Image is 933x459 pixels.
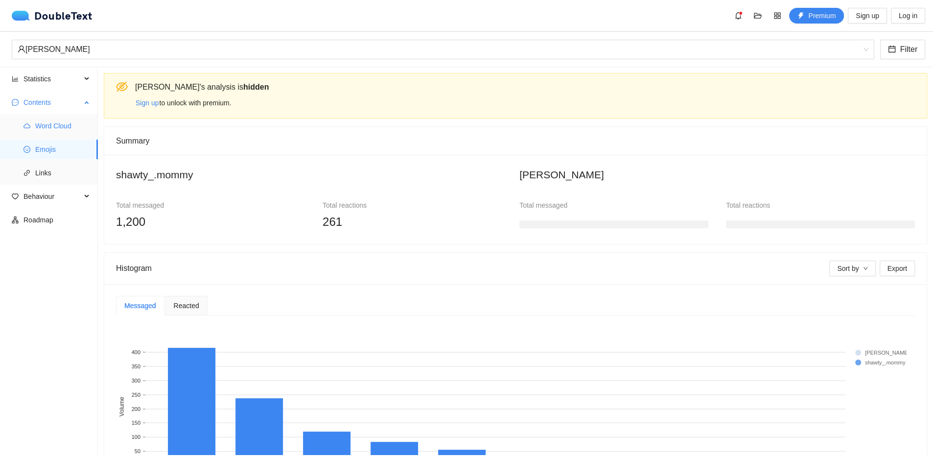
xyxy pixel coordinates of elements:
[116,127,915,155] div: Summary
[12,217,19,223] span: apartment
[323,215,342,228] span: 261
[726,200,915,211] div: Total reactions
[12,99,19,106] span: message
[116,167,512,183] h2: shawty_.mommy
[132,406,140,412] text: 200
[12,11,34,21] img: logo
[116,254,829,282] div: Histogram
[880,40,925,59] button: calendarFilter
[808,10,836,21] span: Premium
[174,302,199,309] span: Reacted
[135,448,140,454] text: 50
[243,83,269,91] b: hidden
[887,263,907,274] span: Export
[891,8,925,24] button: Log in
[880,261,915,276] button: Export
[135,95,159,111] button: Sign up
[837,263,859,274] span: Sort by
[23,169,30,176] span: link
[23,187,81,206] span: Behaviour
[135,83,269,91] span: [PERSON_NAME] 's analysis is
[730,8,746,24] button: bell
[132,420,140,426] text: 150
[856,10,879,21] span: Sign up
[23,210,90,230] span: Roadmap
[116,215,145,228] span: 1,200
[135,95,919,111] div: to unlock with premium.
[323,200,512,211] div: Total reactions
[132,378,140,384] text: 300
[519,167,915,183] h2: [PERSON_NAME]
[848,8,886,24] button: Sign up
[12,193,19,200] span: heart
[35,116,90,136] span: Word Cloud
[35,140,90,159] span: Emojis
[116,81,128,93] span: eye-invisible
[132,434,140,440] text: 100
[132,392,140,398] text: 250
[12,11,93,21] div: DoubleText
[116,200,305,211] div: Total messaged
[132,363,140,369] text: 350
[35,163,90,183] span: Links
[731,12,746,20] span: bell
[23,69,81,89] span: Statistics
[18,40,860,59] div: [PERSON_NAME]
[132,349,140,355] text: 400
[12,11,93,21] a: logoDoubleText
[23,122,30,129] span: cloud
[750,8,766,24] button: folder-open
[829,261,875,276] button: Sort bydown
[12,75,19,82] span: bar-chart
[750,12,765,20] span: folder-open
[118,397,125,416] text: Volume
[888,45,896,54] span: calendar
[900,43,917,55] span: Filter
[23,93,81,112] span: Contents
[863,266,868,272] span: down
[124,300,156,311] div: Messaged
[18,45,25,53] span: user
[789,8,844,24] button: thunderboltPremium
[23,146,30,153] span: smile
[797,12,804,20] span: thunderbolt
[519,200,708,211] div: Total messaged
[770,8,785,24] button: appstore
[18,40,868,59] span: Pranav
[770,12,785,20] span: appstore
[899,10,917,21] span: Log in
[136,97,159,108] span: Sign up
